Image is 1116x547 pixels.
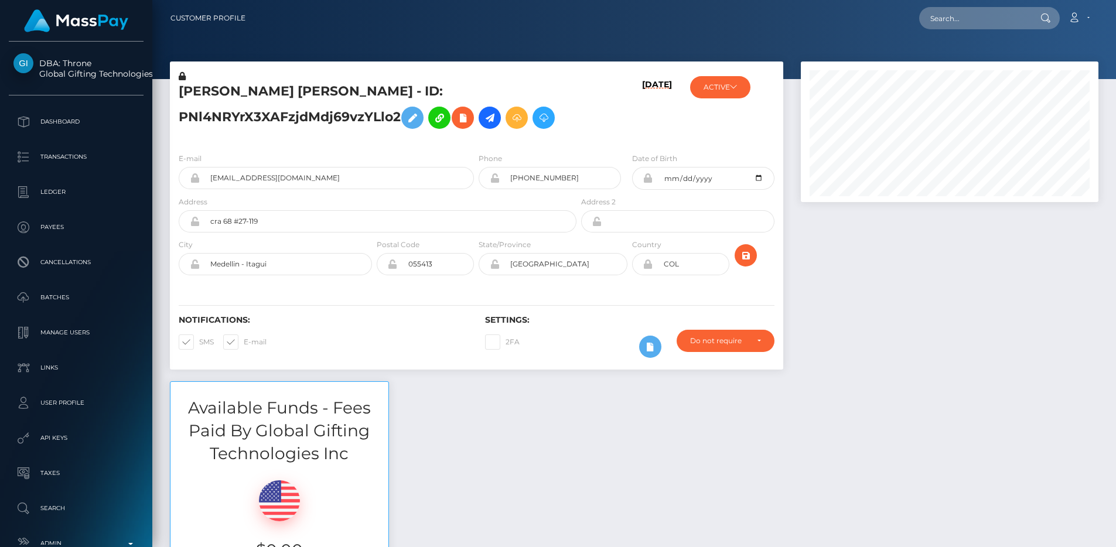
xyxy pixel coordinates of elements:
h3: Available Funds - Fees Paid By Global Gifting Technologies Inc [170,396,388,466]
p: User Profile [13,394,139,412]
input: Search... [919,7,1029,29]
label: State/Province [479,240,531,250]
label: Postal Code [377,240,419,250]
p: Payees [13,218,139,236]
p: Ledger [13,183,139,201]
a: Links [9,353,144,382]
label: City [179,240,193,250]
a: Search [9,494,144,523]
a: Manage Users [9,318,144,347]
a: Batches [9,283,144,312]
p: Search [13,500,139,517]
a: Taxes [9,459,144,488]
img: Global Gifting Technologies Inc [13,53,33,73]
a: Initiate Payout [479,107,501,129]
h6: Notifications: [179,315,467,325]
label: Date of Birth [632,153,677,164]
a: User Profile [9,388,144,418]
a: Cancellations [9,248,144,277]
label: E-mail [179,153,202,164]
label: Address 2 [581,197,616,207]
label: Address [179,197,207,207]
h6: [DATE] [642,80,672,139]
label: SMS [179,334,214,350]
p: Links [13,359,139,377]
h6: Settings: [485,315,774,325]
button: ACTIVE [690,76,750,98]
label: 2FA [485,334,520,350]
img: USD.png [259,480,300,521]
a: Dashboard [9,107,144,136]
p: API Keys [13,429,139,447]
span: DBA: Throne Global Gifting Technologies Inc [9,58,144,79]
p: Cancellations [13,254,139,271]
a: Payees [9,213,144,242]
img: MassPay Logo [24,9,128,32]
label: E-mail [223,334,267,350]
p: Manage Users [13,324,139,341]
label: Country [632,240,661,250]
a: Ledger [9,177,144,207]
a: Customer Profile [170,6,245,30]
label: Phone [479,153,502,164]
p: Batches [13,289,139,306]
button: Do not require [677,330,774,352]
a: Transactions [9,142,144,172]
h5: [PERSON_NAME] [PERSON_NAME] - ID: PNl4NRYrX3XAFzjdMdj69vzYLlo2 [179,83,570,135]
p: Dashboard [13,113,139,131]
p: Taxes [13,464,139,482]
p: Transactions [13,148,139,166]
div: Do not require [690,336,747,346]
a: API Keys [9,423,144,453]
